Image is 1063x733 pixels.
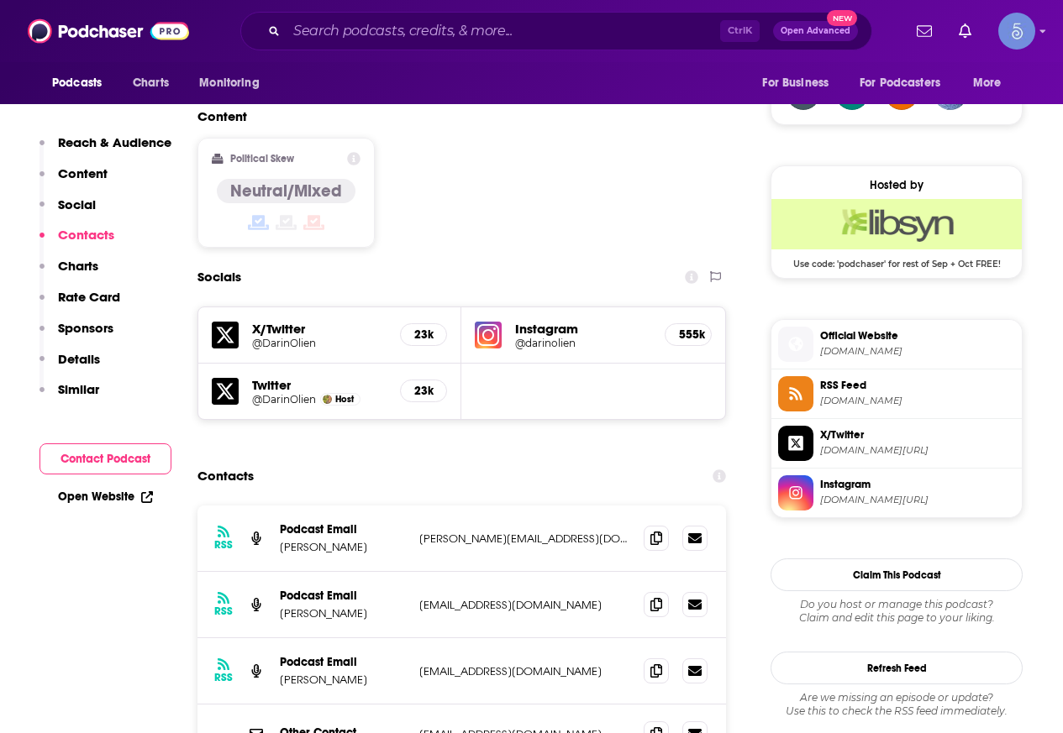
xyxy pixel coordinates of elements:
a: RSS Feed[DOMAIN_NAME] [778,376,1015,411]
span: X/Twitter [820,427,1015,442]
div: Are we missing an episode or update? Use this to check the RSS feed immediately. [771,691,1023,718]
button: Sponsors [39,320,113,351]
input: Search podcasts, credits, & more... [287,18,720,45]
span: Host [335,394,354,405]
a: Charts [122,67,179,99]
p: [PERSON_NAME] [280,540,406,554]
span: Official Website [820,328,1015,343]
a: @DarinOlien [252,337,387,349]
p: Podcast Email [280,655,406,669]
p: Similar [58,381,99,397]
button: Rate Card [39,289,120,320]
a: @darinolien [515,337,650,349]
h5: 23k [414,327,433,342]
span: Logged in as Spiral5-G1 [998,13,1035,50]
div: Search podcasts, credits, & more... [240,12,872,50]
span: Ctrl K [720,20,760,42]
a: Instagram[DOMAIN_NAME][URL] [778,475,1015,510]
div: Hosted by [771,178,1022,192]
span: Use code: 'podchaser' for rest of Sep + Oct FREE! [771,249,1022,270]
h2: Content [197,108,713,124]
h5: 23k [414,384,433,398]
span: Podcasts [52,71,102,95]
button: Contacts [39,227,114,258]
button: Social [39,196,96,228]
p: [EMAIL_ADDRESS][DOMAIN_NAME] [419,598,630,612]
span: Open Advanced [781,27,850,35]
h2: Political Skew [230,153,294,165]
h4: Neutral/Mixed [230,181,342,202]
a: @DarinOlien [252,393,316,406]
img: Podchaser - Follow, Share and Rate Podcasts [28,15,189,47]
img: Darin Olien [323,395,332,404]
p: [PERSON_NAME][EMAIL_ADDRESS][DOMAIN_NAME] [419,531,630,546]
span: darinolien.com [820,345,1015,358]
span: New [827,10,857,26]
button: Similar [39,381,99,412]
span: Charts [133,71,169,95]
span: More [973,71,1002,95]
span: RSS Feed [820,378,1015,393]
button: Details [39,351,100,382]
p: Podcast Email [280,522,406,537]
p: Sponsors [58,320,113,336]
button: open menu [961,67,1023,99]
button: Open AdvancedNew [773,21,858,41]
span: Do you host or manage this podcast? [771,598,1023,611]
p: Charts [58,258,98,274]
p: Contacts [58,227,114,243]
p: Rate Card [58,289,120,305]
button: Reach & Audience [39,134,171,165]
h5: 555k [679,327,697,342]
h2: Contacts [197,460,254,492]
h5: X/Twitter [252,321,387,337]
button: Charts [39,258,98,289]
h3: RSS [214,605,233,618]
span: twitter.com/DarinOlien [820,444,1015,457]
div: Claim and edit this page to your liking. [771,598,1023,625]
p: [PERSON_NAME] [280,673,406,687]
img: User Profile [998,13,1035,50]
span: instagram.com/darinolien [820,494,1015,506]
button: open menu [40,67,124,99]
a: Libsyn Deal: Use code: 'podchaser' for rest of Sep + Oct FREE! [771,199,1022,268]
button: open menu [849,67,965,99]
span: For Business [762,71,829,95]
p: Details [58,351,100,367]
a: X/Twitter[DOMAIN_NAME][URL] [778,426,1015,461]
a: Official Website[DOMAIN_NAME] [778,327,1015,362]
span: Monitoring [199,71,259,95]
a: Show notifications dropdown [910,17,939,45]
button: Contact Podcast [39,443,171,474]
button: open menu [187,67,281,99]
a: Open Website [58,490,153,504]
button: Refresh Feed [771,652,1023,684]
h3: RSS [214,671,233,684]
h3: RSS [214,538,233,552]
p: [PERSON_NAME] [280,606,406,620]
p: Podcast Email [280,589,406,603]
h5: Instagram [515,321,650,337]
p: [EMAIL_ADDRESS][DOMAIN_NAME] [419,664,630,678]
img: Libsyn Deal: Use code: 'podchaser' for rest of Sep + Oct FREE! [771,199,1022,249]
p: Reach & Audience [58,134,171,150]
button: open menu [750,67,850,99]
button: Claim This Podcast [771,558,1023,591]
p: Social [58,196,96,212]
h2: Socials [197,261,241,293]
p: Content [58,165,108,181]
h5: Twitter [252,377,387,393]
img: iconImage [475,322,502,348]
span: Instagram [820,477,1015,492]
button: Show profile menu [998,13,1035,50]
span: darinolien.libsyn.com [820,395,1015,407]
a: Show notifications dropdown [952,17,978,45]
span: For Podcasters [860,71,940,95]
button: Content [39,165,108,196]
